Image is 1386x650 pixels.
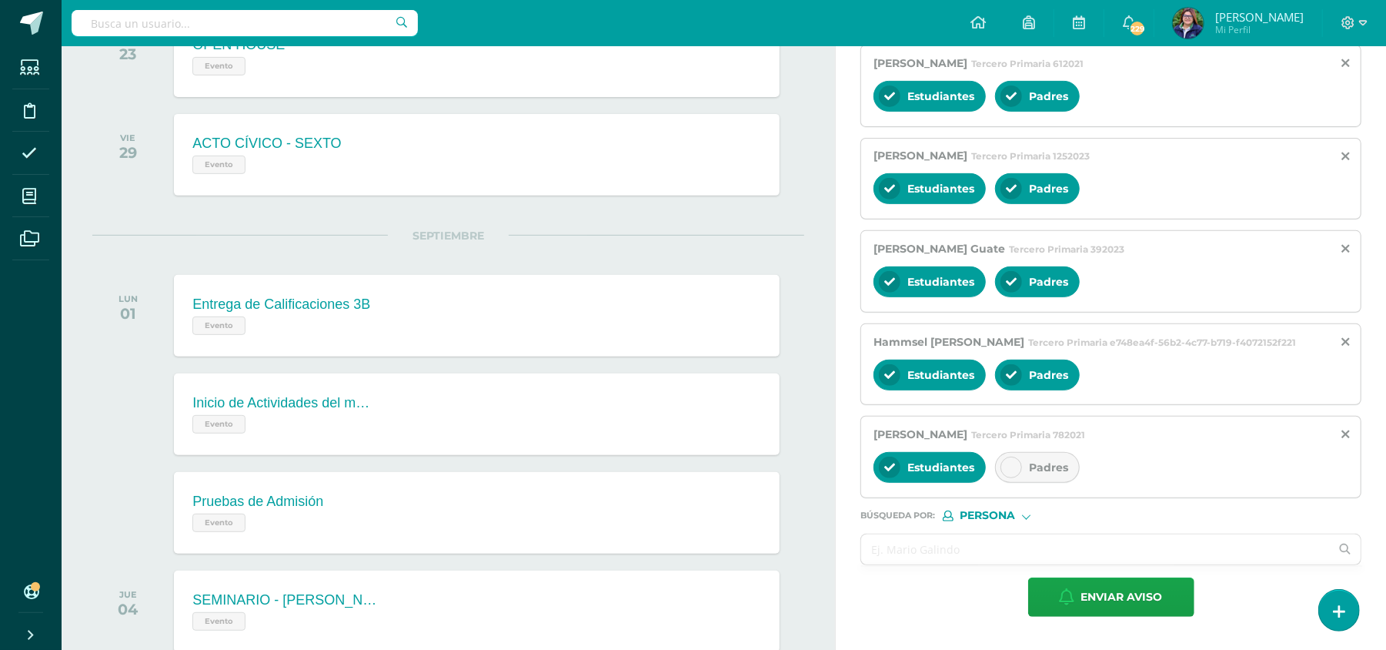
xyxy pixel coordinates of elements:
[1215,23,1304,36] span: Mi Perfil
[861,534,1330,565] input: Ej. Mario Galindo
[860,511,935,520] span: Búsqueda por :
[873,56,967,70] span: [PERSON_NAME]
[873,242,1005,256] span: [PERSON_NAME] Guate
[118,589,138,600] div: JUE
[192,297,370,313] div: Entrega de Calificaciones 3B
[873,335,1024,349] span: Hammsel [PERSON_NAME]
[1173,8,1204,39] img: cd816e1d9b99ce6ebfda1176cabbab92.png
[192,136,341,152] div: ACTO CÍVICO - SEXTO
[1028,578,1194,617] button: Enviar aviso
[119,293,138,304] div: LUN
[1029,275,1068,289] span: Padres
[1029,182,1068,196] span: Padres
[192,317,245,335] span: Evento
[971,429,1085,441] span: Tercero Primaria 782021
[907,182,974,196] span: Estudiantes
[119,132,137,143] div: VIE
[907,461,974,474] span: Estudiantes
[873,427,967,441] span: [PERSON_NAME]
[192,156,245,174] span: Evento
[118,600,138,618] div: 04
[192,57,245,75] span: Evento
[388,229,509,243] span: SEPTIEMBRE
[1215,9,1304,25] span: [PERSON_NAME]
[907,368,974,382] span: Estudiantes
[1029,89,1068,103] span: Padres
[1129,20,1146,37] span: 229
[72,10,418,36] input: Busca un usuario...
[907,89,974,103] span: Estudiantes
[960,511,1015,520] span: Persona
[192,612,245,631] span: Evento
[119,304,138,323] div: 01
[192,514,245,532] span: Evento
[971,58,1084,69] span: Tercero Primaria 612021
[1081,578,1163,616] span: Enviar aviso
[192,415,245,434] span: Evento
[1029,461,1068,474] span: Padres
[971,150,1090,162] span: Tercero Primaria 1252023
[1028,337,1296,348] span: Tercero Primaria e748ea4f-56b2-4c77-b719-f4072152f221
[192,494,323,510] div: Pruebas de Admisión
[873,149,967,162] span: [PERSON_NAME]
[1029,368,1068,382] span: Padres
[119,143,137,162] div: 29
[119,45,138,63] div: 23
[907,275,974,289] span: Estudiantes
[192,592,377,608] div: SEMINARIO - [PERSON_NAME] a Dirección - Asistencia Obligatoria
[1009,243,1124,255] span: Tercero Primaria 392023
[943,511,1058,521] div: [object Object]
[192,395,377,411] div: Inicio de Actividades del mes patrio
